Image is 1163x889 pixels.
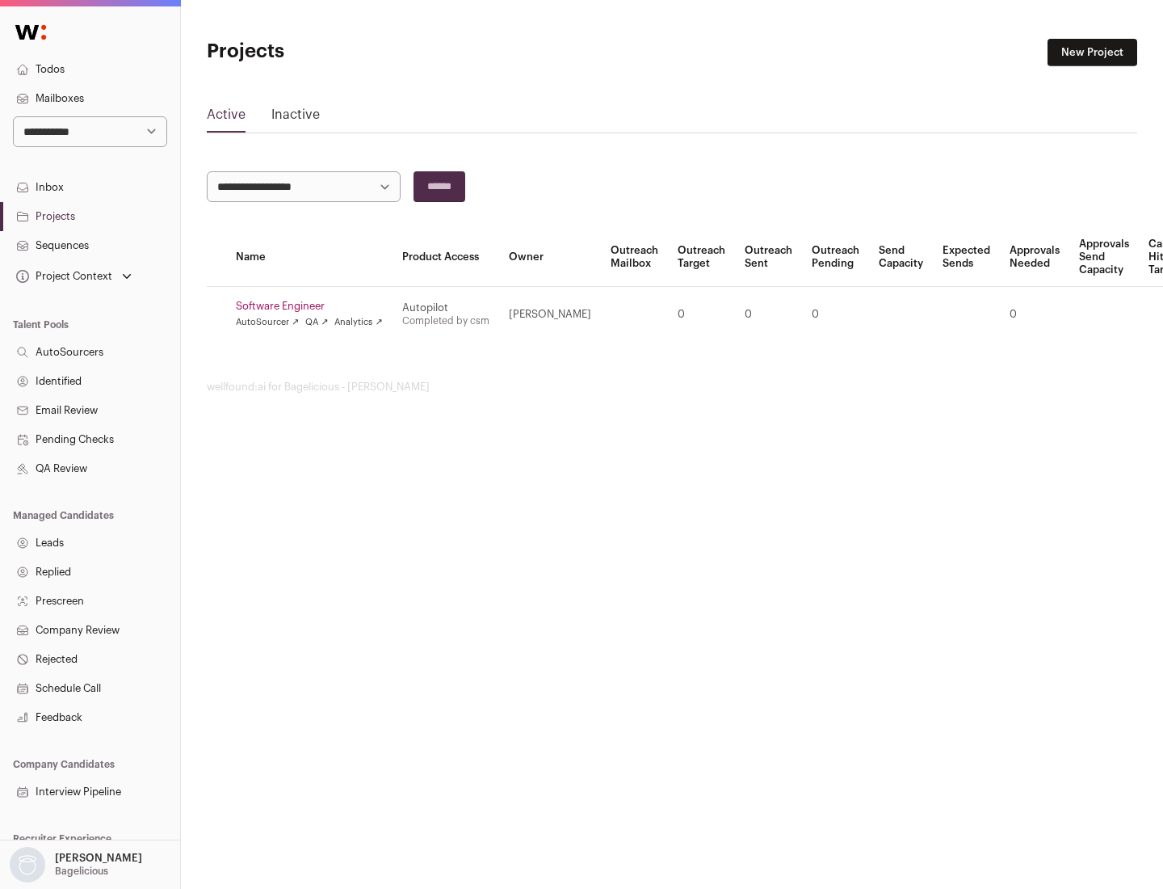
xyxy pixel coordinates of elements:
[668,228,735,287] th: Outreach Target
[13,270,112,283] div: Project Context
[1000,287,1069,343] td: 0
[55,865,108,878] p: Bagelicious
[226,228,393,287] th: Name
[668,287,735,343] td: 0
[207,381,1137,394] footer: wellfound:ai for Bagelicious - [PERSON_NAME]
[10,847,45,883] img: nopic.png
[735,287,802,343] td: 0
[735,228,802,287] th: Outreach Sent
[601,228,668,287] th: Outreach Mailbox
[6,16,55,48] img: Wellfound
[1048,39,1137,66] a: New Project
[402,316,489,326] a: Completed by csm
[334,316,382,329] a: Analytics ↗
[1000,228,1069,287] th: Approvals Needed
[802,228,869,287] th: Outreach Pending
[393,228,499,287] th: Product Access
[869,228,933,287] th: Send Capacity
[402,301,489,314] div: Autopilot
[271,105,320,131] a: Inactive
[499,228,601,287] th: Owner
[1069,228,1139,287] th: Approvals Send Capacity
[305,316,328,329] a: QA ↗
[236,300,383,313] a: Software Engineer
[6,847,145,883] button: Open dropdown
[933,228,1000,287] th: Expected Sends
[13,265,135,288] button: Open dropdown
[499,287,601,343] td: [PERSON_NAME]
[55,852,142,865] p: [PERSON_NAME]
[207,39,517,65] h1: Projects
[207,105,246,131] a: Active
[802,287,869,343] td: 0
[236,316,299,329] a: AutoSourcer ↗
